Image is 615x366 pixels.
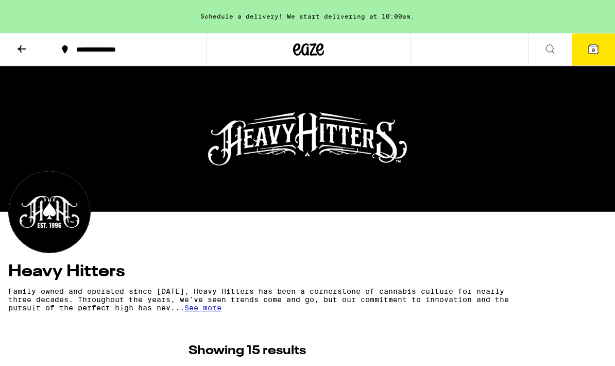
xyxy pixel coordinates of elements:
h4: Heavy Hitters [8,263,607,280]
p: Family-owned and operated since [DATE], Heavy Hitters has been a cornerstone of cannabis culture ... [8,287,519,312]
span: 9 [592,47,595,53]
p: Showing 15 results [189,342,306,360]
button: 9 [572,34,615,65]
img: Heavy Hitters logo [9,171,90,253]
span: See more [184,304,221,312]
